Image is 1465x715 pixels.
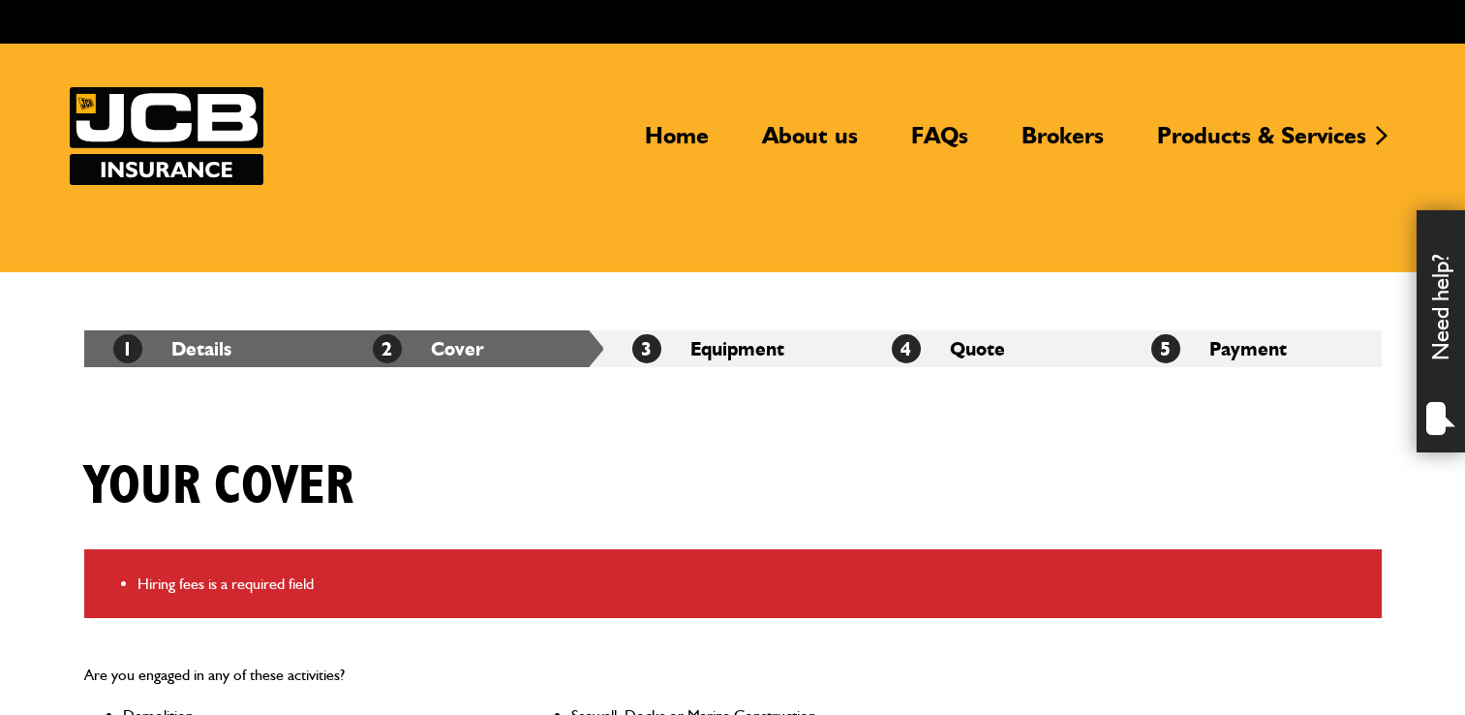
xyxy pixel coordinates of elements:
[630,121,723,166] a: Home
[892,334,921,363] span: 4
[84,454,353,519] h1: Your cover
[137,572,1367,597] li: Hiring fees is a required field
[863,330,1122,367] li: Quote
[897,121,983,166] a: FAQs
[113,334,142,363] span: 1
[373,334,402,363] span: 2
[632,334,661,363] span: 3
[113,337,231,360] a: 1Details
[603,330,863,367] li: Equipment
[84,663,939,688] p: Are you engaged in any of these activities?
[70,87,263,185] img: JCB Insurance Services logo
[1143,121,1381,166] a: Products & Services
[344,330,603,367] li: Cover
[1151,334,1180,363] span: 5
[1007,121,1118,166] a: Brokers
[1122,330,1382,367] li: Payment
[748,121,872,166] a: About us
[1417,210,1465,452] div: Need help?
[70,87,263,185] a: JCB Insurance Services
